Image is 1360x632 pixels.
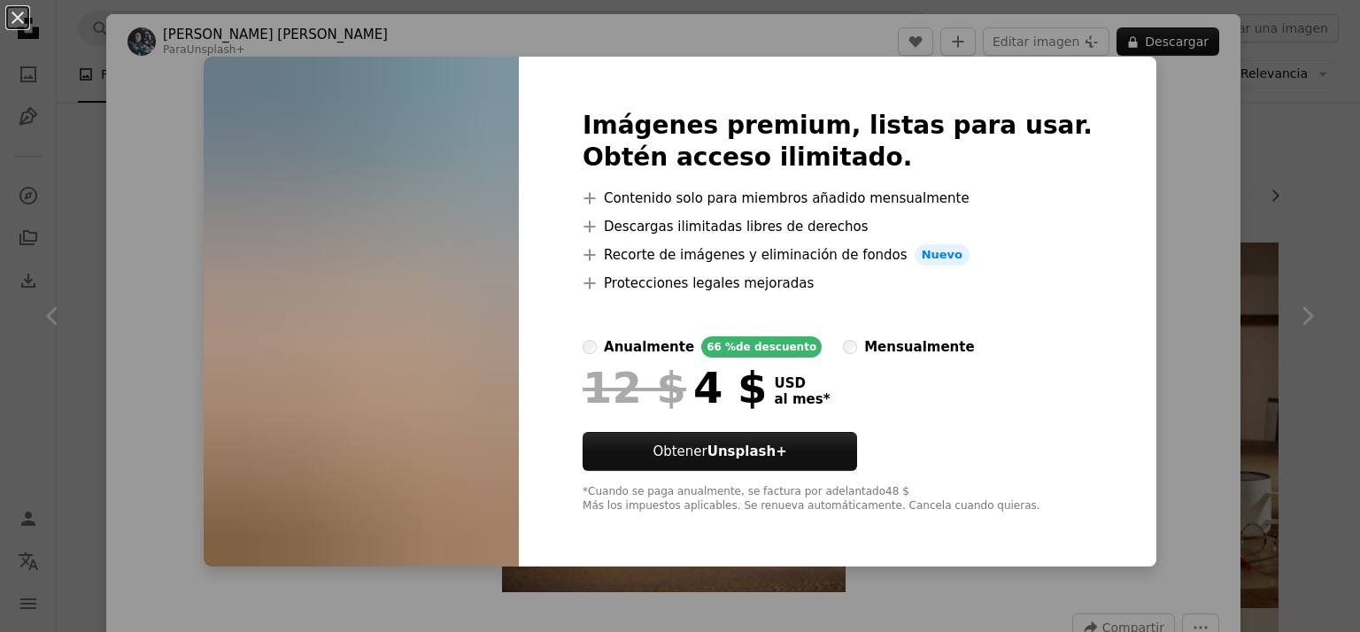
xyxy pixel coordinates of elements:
li: Protecciones legales mejoradas [583,273,1093,294]
li: Recorte de imágenes y eliminación de fondos [583,244,1093,266]
img: premium_photo-1669750817438-3f7f3112de8d [204,57,519,566]
input: mensualmente [843,340,857,354]
div: anualmente [604,336,694,358]
h2: Imágenes premium, listas para usar. Obtén acceso ilimitado. [583,110,1093,173]
span: USD [774,375,830,391]
div: *Cuando se paga anualmente, se factura por adelantado 48 $ Más los impuestos aplicables. Se renue... [583,485,1093,513]
strong: Unsplash+ [707,443,787,459]
span: Nuevo [915,244,970,266]
div: 4 $ [583,365,767,411]
div: 66 % de descuento [701,336,822,358]
span: al mes * [774,391,830,407]
li: Contenido solo para miembros añadido mensualmente [583,188,1093,209]
button: ObtenerUnsplash+ [583,432,857,471]
li: Descargas ilimitadas libres de derechos [583,216,1093,237]
div: mensualmente [864,336,974,358]
input: anualmente66 %de descuento [583,340,597,354]
span: 12 $ [583,365,686,411]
